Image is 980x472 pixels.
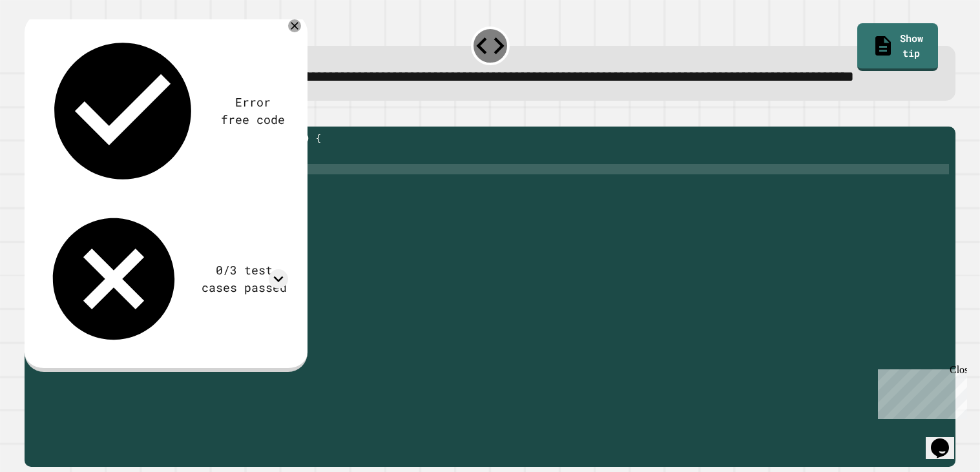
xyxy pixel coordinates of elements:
iframe: chat widget [926,420,967,459]
div: Chat with us now!Close [5,5,89,82]
div: 0/3 test cases passed [200,262,289,297]
div: Error free code [218,94,288,129]
iframe: chat widget [873,364,967,419]
a: Show tip [857,23,938,71]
